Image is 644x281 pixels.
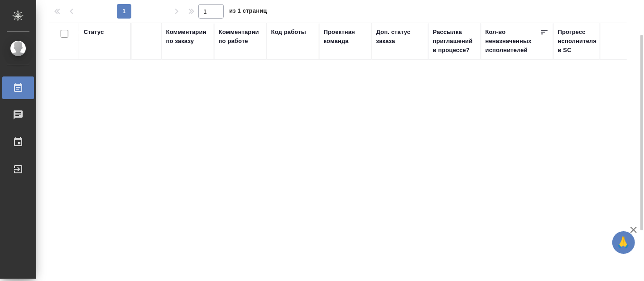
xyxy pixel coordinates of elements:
span: 🙏 [616,233,631,252]
button: 🙏 [612,231,635,254]
div: Рассылка приглашений в процессе? [433,28,476,55]
div: Код работы [271,28,306,37]
div: Статус [84,28,104,37]
div: Проектная команда [324,28,367,46]
span: из 1 страниц [229,5,267,19]
div: Кол-во неназначенных исполнителей [485,28,540,55]
div: Доп. статус заказа [376,28,424,46]
div: Комментарии по заказу [166,28,210,46]
div: Прогресс исполнителя в SC [558,28,599,55]
div: Комментарии по работе [219,28,262,46]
